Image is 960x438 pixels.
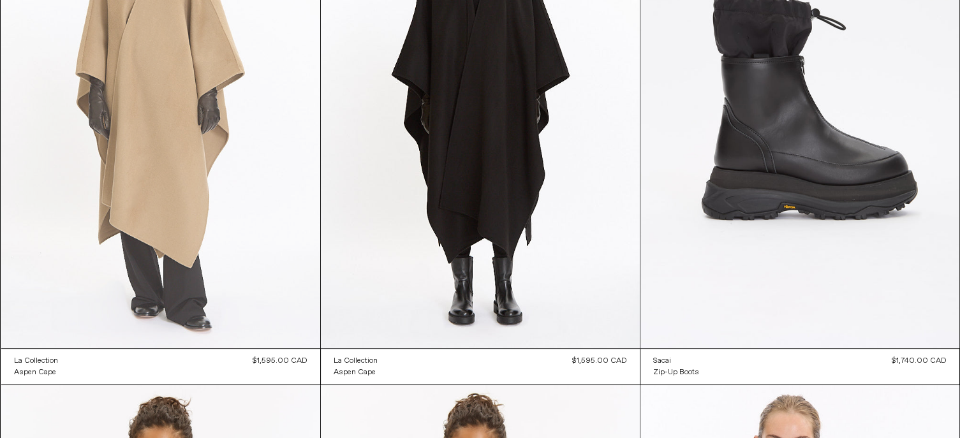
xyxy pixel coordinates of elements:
a: Sacai [653,355,699,367]
a: Aspen Cape [334,367,378,378]
div: Aspen Cape [14,367,56,378]
a: La Collection [334,355,378,367]
div: $1,595.00 CAD [253,355,307,367]
div: Sacai [653,356,671,367]
div: La Collection [334,356,378,367]
div: Aspen Cape [334,367,376,378]
a: La Collection [14,355,58,367]
div: $1,740.00 CAD [892,355,947,367]
div: La Collection [14,356,58,367]
a: Aspen Cape [14,367,58,378]
div: $1,595.00 CAD [572,355,627,367]
a: Zip-Up Boots [653,367,699,378]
